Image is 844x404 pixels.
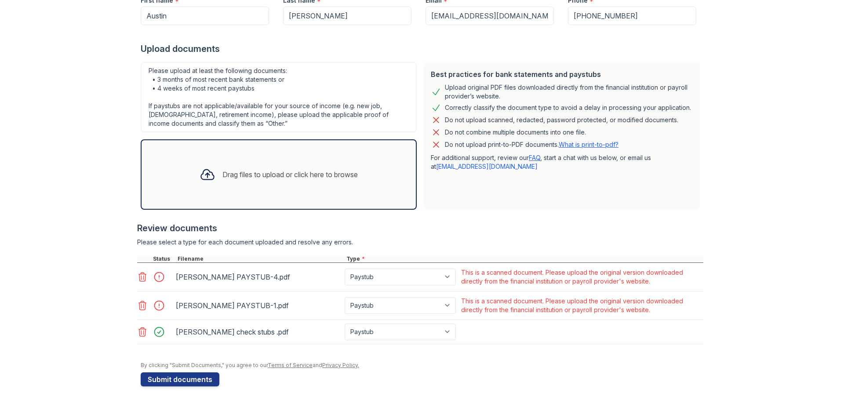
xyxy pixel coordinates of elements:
div: Best practices for bank statements and paystubs [431,69,693,80]
div: Correctly classify the document type to avoid a delay in processing your application. [445,102,691,113]
div: Status [151,255,176,262]
div: [PERSON_NAME] PAYSTUB-1.pdf [176,298,341,313]
div: Upload documents [141,43,703,55]
p: Do not upload print-to-PDF documents. [445,140,618,149]
p: For additional support, review our , start a chat with us below, or email us at [431,153,693,171]
div: Review documents [137,222,703,234]
a: FAQ [529,154,540,161]
button: Submit documents [141,372,219,386]
div: Filename [176,255,345,262]
div: [PERSON_NAME] check stubs .pdf [176,325,341,339]
a: Terms of Service [268,362,313,368]
a: [EMAIL_ADDRESS][DOMAIN_NAME] [436,163,538,170]
a: What is print-to-pdf? [559,141,618,148]
div: Drag files to upload or click here to browse [222,169,358,180]
div: Do not upload scanned, redacted, password protected, or modified documents. [445,115,678,125]
div: This is a scanned document. Please upload the original version downloaded directly from the finan... [461,297,702,314]
div: Please select a type for each document uploaded and resolve any errors. [137,238,703,247]
div: Please upload at least the following documents: • 3 months of most recent bank statements or • 4 ... [141,62,417,132]
div: Do not combine multiple documents into one file. [445,127,586,138]
div: This is a scanned document. Please upload the original version downloaded directly from the finan... [461,268,702,286]
div: Type [345,255,703,262]
a: Privacy Policy. [322,362,359,368]
div: By clicking "Submit Documents," you agree to our and [141,362,703,369]
div: [PERSON_NAME] PAYSTUB-4.pdf [176,270,341,284]
div: Upload original PDF files downloaded directly from the financial institution or payroll provider’... [445,83,693,101]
